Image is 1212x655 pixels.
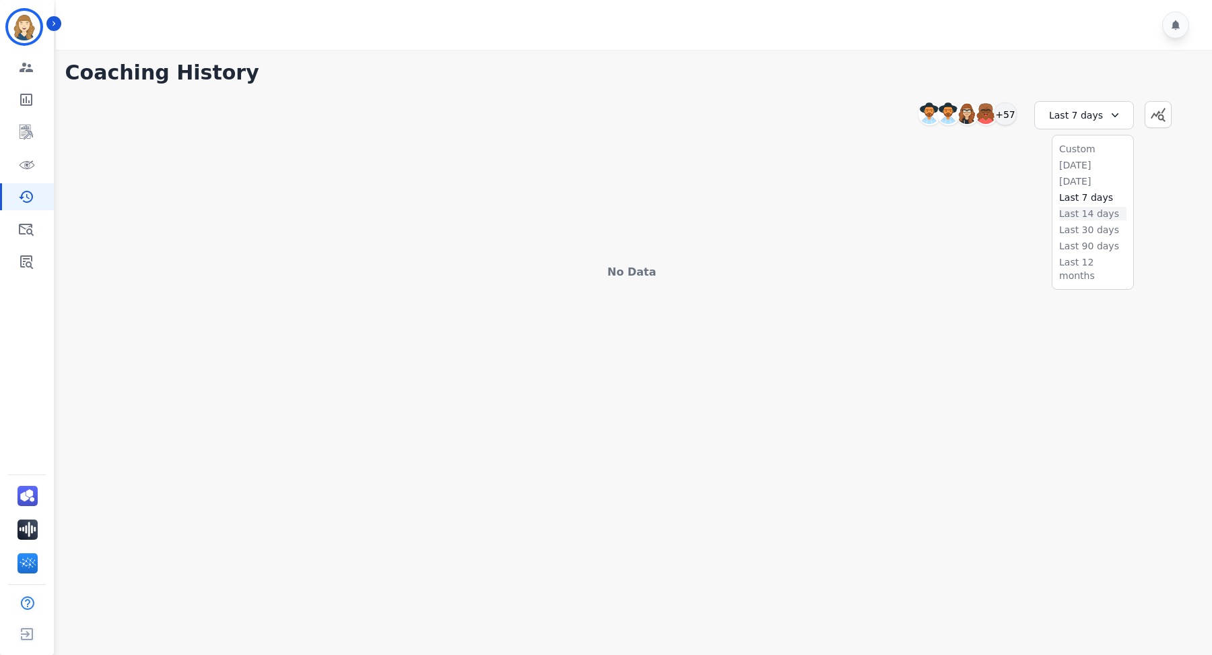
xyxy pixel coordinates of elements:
h1: Coaching History [65,61,1199,85]
li: Last 12 months [1059,255,1126,282]
div: No Data [65,264,1199,280]
li: Last 30 days [1059,223,1126,237]
li: Last 7 days [1059,191,1126,204]
li: Last 14 days [1059,207,1126,220]
li: [DATE] [1059,158,1126,172]
li: Last 90 days [1059,239,1126,253]
li: [DATE] [1059,175,1126,188]
div: Last 7 days [1034,101,1134,129]
div: +57 [994,102,1017,125]
li: Custom [1059,142,1126,156]
img: Bordered avatar [8,11,40,43]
